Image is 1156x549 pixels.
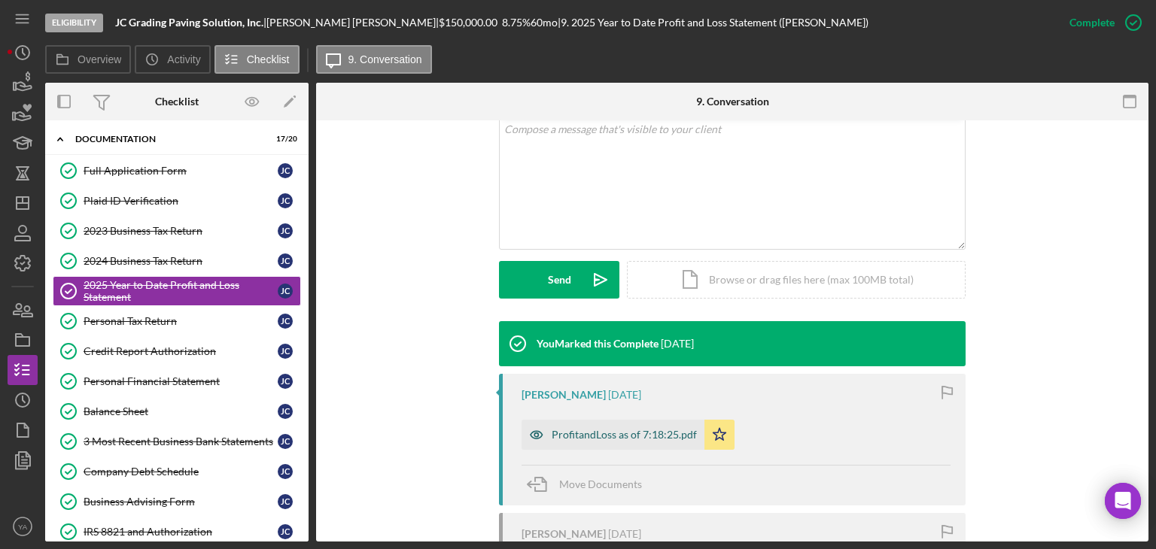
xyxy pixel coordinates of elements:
[661,338,694,350] time: 2025-07-28 21:16
[8,511,38,541] button: YA
[278,193,293,208] div: J C
[499,261,619,299] button: Send
[278,494,293,509] div: J C
[53,186,301,216] a: Plaid ID VerificationJC
[18,523,28,531] text: YA
[266,17,439,29] div: [PERSON_NAME] [PERSON_NAME] |
[84,195,278,207] div: Plaid ID Verification
[608,389,641,401] time: 2025-07-18 20:20
[45,45,131,74] button: Overview
[1105,483,1141,519] div: Open Intercom Messenger
[439,17,502,29] div: $150,000.00
[531,17,558,29] div: 60 mo
[522,420,735,450] button: ProfitandLoss as of 7:18:25.pdf
[522,389,606,401] div: [PERSON_NAME]
[522,528,606,540] div: [PERSON_NAME]
[84,526,278,538] div: IRS 8821 and Authorization
[84,315,278,327] div: Personal Tax Return
[278,374,293,389] div: J C
[53,276,301,306] a: 2025 Year to Date Profit and Loss StatementJC
[84,466,278,478] div: Company Debt Schedule
[278,284,293,299] div: J C
[522,466,657,503] button: Move Documents
[53,456,301,487] a: Company Debt ScheduleJC
[502,17,531,29] div: 8.75 %
[53,396,301,426] a: Balance SheetJC
[278,434,293,449] div: J C
[278,344,293,359] div: J C
[78,53,121,65] label: Overview
[84,279,278,303] div: 2025 Year to Date Profit and Loss Statement
[115,17,266,29] div: |
[316,45,432,74] button: 9. Conversation
[84,435,278,447] div: 3 Most Recent Business Bank Statements
[608,528,641,540] time: 2025-07-18 20:19
[84,165,278,177] div: Full Application Form
[75,135,260,144] div: Documentation
[115,16,263,29] b: JC Grading Paving Solution, Inc.
[53,336,301,366] a: Credit Report AuthorizationJC
[53,517,301,547] a: IRS 8821 and AuthorizationJC
[559,478,642,490] span: Move Documents
[53,216,301,246] a: 2023 Business Tax ReturnJC
[155,96,199,108] div: Checklist
[84,375,278,387] div: Personal Financial Statement
[278,253,293,268] div: J C
[45,14,103,32] div: Eligibility
[84,225,278,237] div: 2023 Business Tax Return
[537,338,659,350] div: You Marked this Complete
[53,426,301,456] a: 3 Most Recent Business Bank StatementsJC
[270,135,297,144] div: 17 / 20
[348,53,422,65] label: 9. Conversation
[278,163,293,178] div: J C
[84,496,278,508] div: Business Advising Form
[1054,8,1148,38] button: Complete
[278,524,293,539] div: J C
[696,96,769,108] div: 9. Conversation
[135,45,210,74] button: Activity
[84,255,278,267] div: 2024 Business Tax Return
[558,17,869,29] div: | 9. 2025 Year to Date Profit and Loss Statement ([PERSON_NAME])
[548,261,571,299] div: Send
[278,464,293,479] div: J C
[278,314,293,329] div: J C
[278,404,293,419] div: J C
[278,223,293,238] div: J C
[214,45,300,74] button: Checklist
[53,306,301,336] a: Personal Tax ReturnJC
[1069,8,1115,38] div: Complete
[53,246,301,276] a: 2024 Business Tax ReturnJC
[53,366,301,396] a: Personal Financial StatementJC
[84,405,278,417] div: Balance Sheet
[167,53,200,65] label: Activity
[247,53,290,65] label: Checklist
[84,345,278,357] div: Credit Report Authorization
[53,156,301,186] a: Full Application FormJC
[53,487,301,517] a: Business Advising FormJC
[552,429,697,441] div: ProfitandLoss as of 7:18:25.pdf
